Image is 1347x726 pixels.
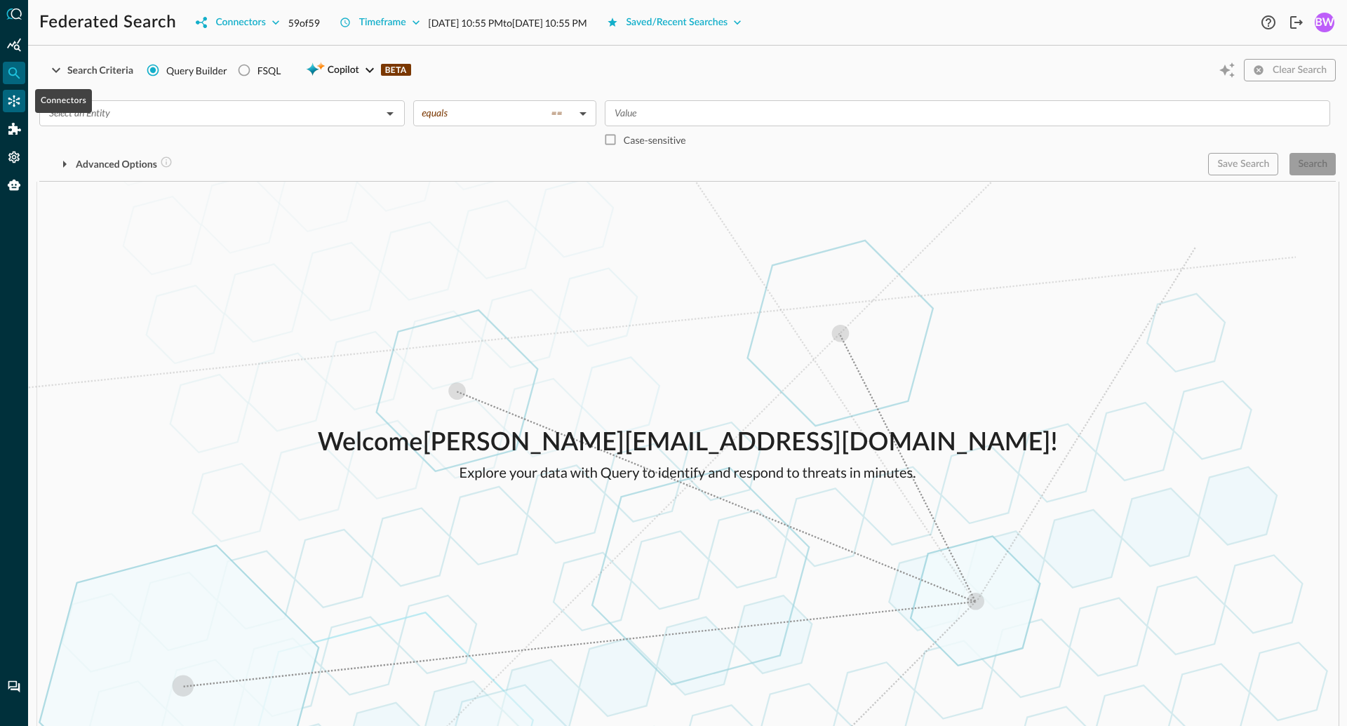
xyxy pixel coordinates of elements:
[1285,11,1308,34] button: Logout
[331,11,429,34] button: Timeframe
[3,34,25,56] div: Summary Insights
[1315,13,1334,32] div: BW
[626,14,728,32] div: Saved/Recent Searches
[328,62,359,79] span: Copilot
[4,118,26,140] div: Addons
[3,675,25,698] div: Chat
[624,133,686,147] p: Case-sensitive
[257,63,281,78] div: FSQL
[187,11,288,34] button: Connectors
[3,174,25,196] div: Query Agent
[39,153,181,175] button: Advanced Options
[215,14,265,32] div: Connectors
[288,15,320,30] p: 59 of 59
[429,15,587,30] p: [DATE] 10:55 PM to [DATE] 10:55 PM
[3,90,25,112] div: Connectors
[3,146,25,168] div: Settings
[318,424,1058,462] p: Welcome [PERSON_NAME][EMAIL_ADDRESS][DOMAIN_NAME] !
[422,107,448,119] span: equals
[318,462,1058,483] p: Explore your data with Query to identify and respond to threats in minutes.
[67,62,133,79] div: Search Criteria
[35,89,92,113] div: Connectors
[609,105,1324,122] input: Value
[43,105,377,122] input: Select an Entity
[359,14,406,32] div: Timeframe
[297,59,419,81] button: CopilotBETA
[598,11,751,34] button: Saved/Recent Searches
[39,59,142,81] button: Search Criteria
[76,156,173,173] div: Advanced Options
[39,11,176,34] h1: Federated Search
[166,63,227,78] span: Query Builder
[1257,11,1280,34] button: Help
[3,62,25,84] div: Federated Search
[551,107,562,119] span: ==
[381,64,411,76] p: BETA
[422,107,574,119] div: equals
[380,104,400,123] button: Open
